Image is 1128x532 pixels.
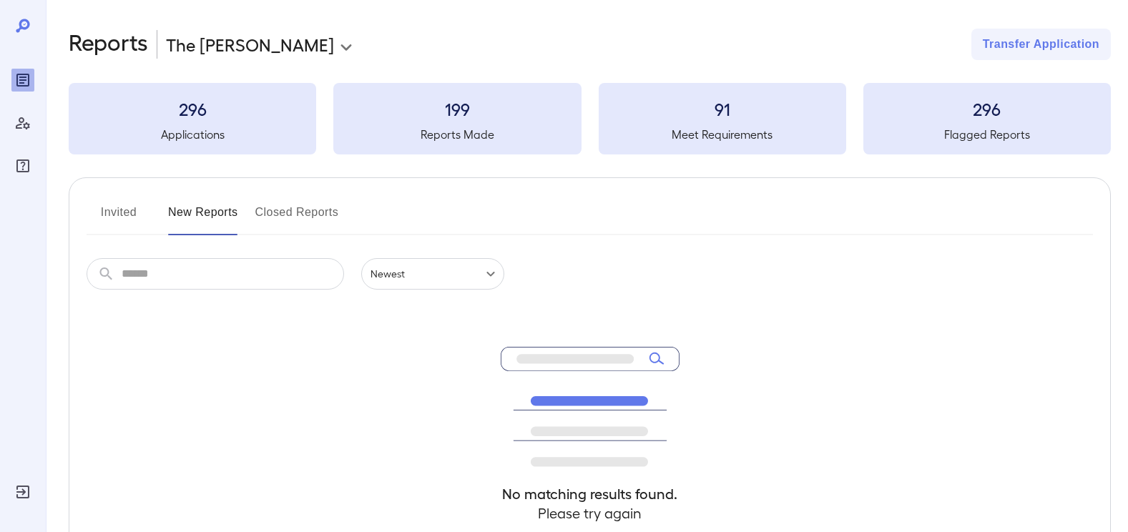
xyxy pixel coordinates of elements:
button: New Reports [168,201,238,235]
h4: Please try again [501,503,680,523]
h3: 296 [863,97,1111,120]
div: Reports [11,69,34,92]
h3: 296 [69,97,316,120]
p: The [PERSON_NAME] [166,33,334,56]
h5: Reports Made [333,126,581,143]
summary: 296Applications199Reports Made91Meet Requirements296Flagged Reports [69,83,1111,154]
button: Closed Reports [255,201,339,235]
div: Manage Users [11,112,34,134]
h5: Applications [69,126,316,143]
h5: Flagged Reports [863,126,1111,143]
div: Log Out [11,481,34,503]
h3: 199 [333,97,581,120]
div: FAQ [11,154,34,177]
h4: No matching results found. [501,484,680,503]
h3: 91 [599,97,846,120]
div: Newest [361,258,504,290]
button: Invited [87,201,151,235]
button: Transfer Application [971,29,1111,60]
h5: Meet Requirements [599,126,846,143]
h2: Reports [69,29,148,60]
